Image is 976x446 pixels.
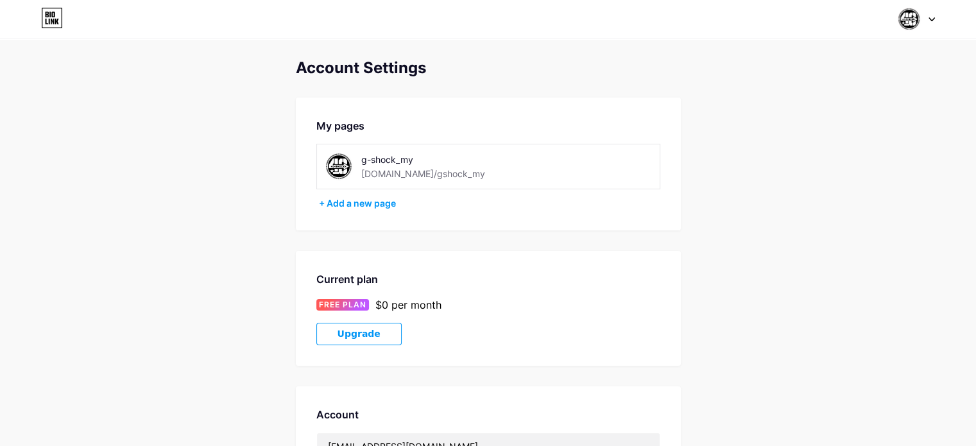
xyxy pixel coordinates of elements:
div: [DOMAIN_NAME]/gshock_my [361,167,485,180]
div: Account Settings [296,59,681,77]
div: My pages [316,118,660,133]
span: FREE PLAN [319,299,366,311]
div: + Add a new page [319,197,660,210]
div: g-shock_my [361,153,537,166]
div: Current plan [316,271,660,287]
div: Account [316,407,660,422]
div: $0 per month [375,297,441,313]
img: gshock_my [897,7,921,31]
img: gshock_my [325,152,354,181]
span: Upgrade [338,329,381,339]
button: Upgrade [316,323,402,345]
